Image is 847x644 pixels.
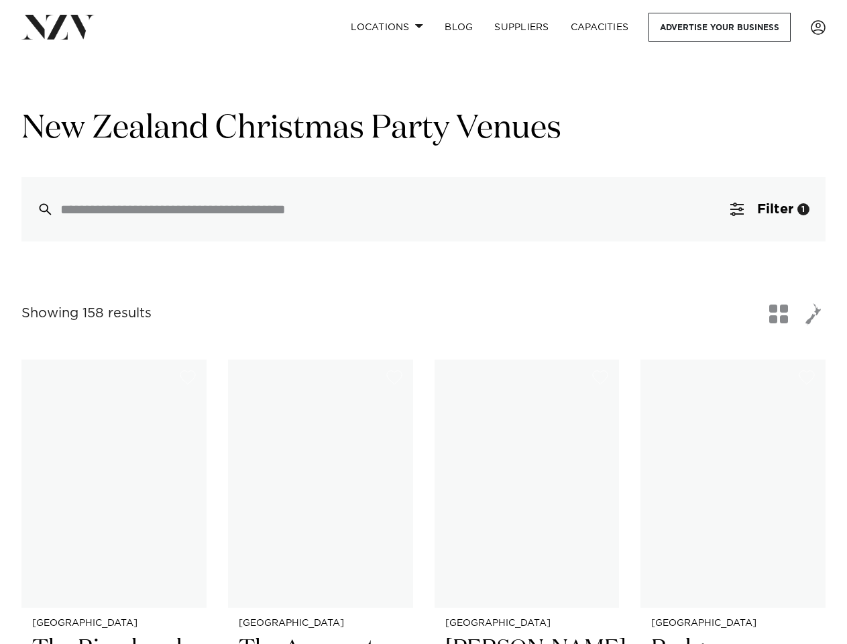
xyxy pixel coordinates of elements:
[484,13,559,42] a: SUPPLIERS
[21,303,152,324] div: Showing 158 results
[648,13,791,42] a: Advertise your business
[651,619,815,629] small: [GEOGRAPHIC_DATA]
[32,619,196,629] small: [GEOGRAPHIC_DATA]
[434,13,484,42] a: BLOG
[239,619,402,629] small: [GEOGRAPHIC_DATA]
[340,13,434,42] a: Locations
[21,108,826,150] h1: New Zealand Christmas Party Venues
[21,15,95,39] img: nzv-logo.png
[560,13,640,42] a: Capacities
[797,203,809,215] div: 1
[714,177,826,241] button: Filter1
[445,619,609,629] small: [GEOGRAPHIC_DATA]
[757,203,793,216] span: Filter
